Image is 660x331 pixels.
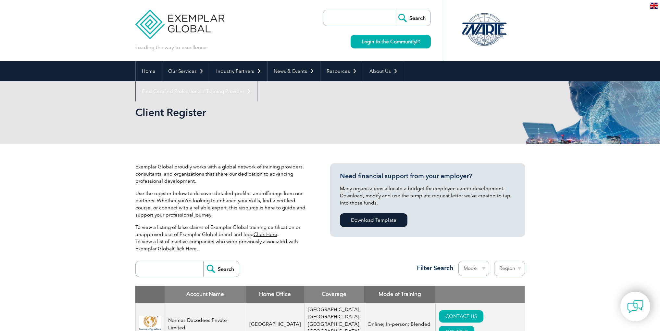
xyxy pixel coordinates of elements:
[340,213,407,227] a: Download Template
[135,107,408,118] h2: Client Register
[135,224,311,252] p: To view a listing of false claims of Exemplar Global training certification or unapproved use of ...
[203,261,239,277] input: Search
[136,61,162,81] a: Home
[162,61,210,81] a: Our Services
[254,232,277,237] a: Click Here
[136,81,257,101] a: Find Certified Professional / Training Provider
[135,163,311,185] p: Exemplar Global proudly works with a global network of training providers, consultants, and organ...
[627,298,643,315] img: contact-chat.png
[173,246,197,252] a: Click Here
[165,286,246,303] th: Account Name: activate to sort column descending
[351,35,431,48] a: Login to the Community
[135,190,311,218] p: Use the register below to discover detailed profiles and offerings from our partners. Whether you...
[650,3,658,9] img: en
[320,61,363,81] a: Resources
[395,10,430,26] input: Search
[363,61,404,81] a: About Us
[435,286,525,303] th: : activate to sort column ascending
[340,185,515,206] p: Many organizations allocate a budget for employee career development. Download, modify and use th...
[439,310,483,323] a: CONTACT US
[210,61,267,81] a: Industry Partners
[304,286,364,303] th: Coverage: activate to sort column ascending
[246,286,304,303] th: Home Office: activate to sort column ascending
[416,40,420,43] img: open_square.png
[364,286,435,303] th: Mode of Training: activate to sort column ascending
[135,44,206,51] p: Leading the way to excellence
[340,172,515,180] h3: Need financial support from your employer?
[268,61,320,81] a: News & Events
[413,264,454,272] h3: Filter Search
